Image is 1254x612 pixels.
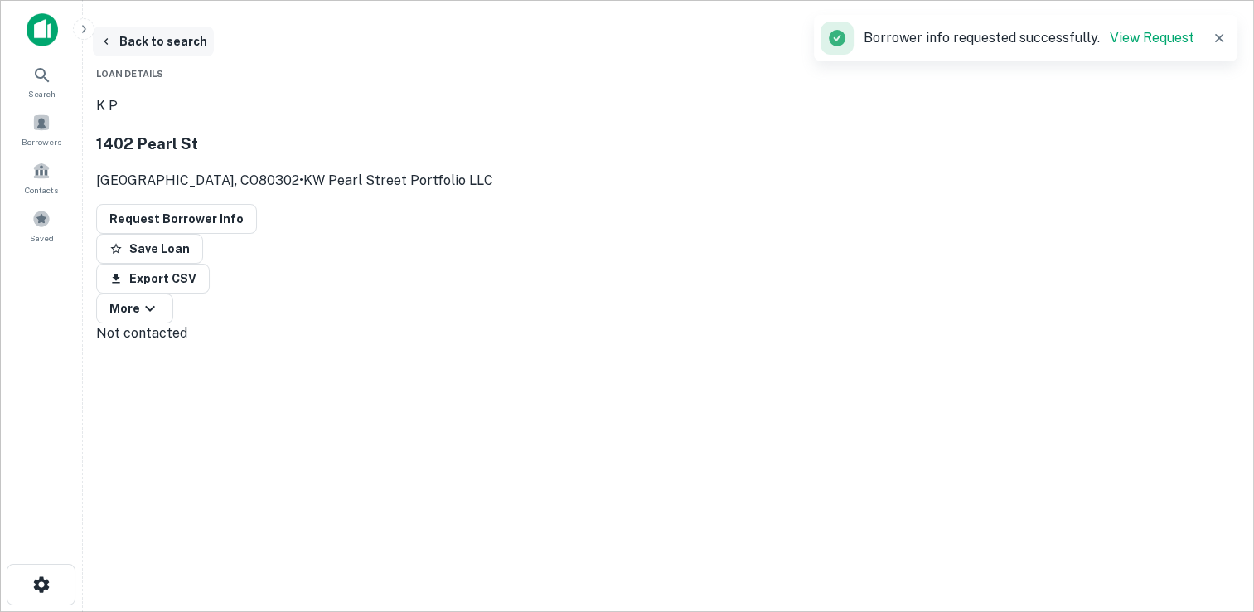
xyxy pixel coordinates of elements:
button: Back to search [93,27,214,56]
a: KW Pearl Street Portfolio LLC [303,172,493,188]
span: Loan Details [96,69,163,79]
span: Contacts [25,183,58,197]
p: K P [96,96,1241,116]
iframe: Chat Widget [1171,479,1254,559]
button: Export CSV [96,264,210,294]
span: Borrowers [22,135,61,148]
img: capitalize-icon.png [27,13,58,46]
a: Search [5,59,78,104]
button: Save Loan [96,234,203,264]
span: Saved [30,231,54,245]
a: Contacts [5,155,78,200]
p: [GEOGRAPHIC_DATA], CO80302 • [96,171,1241,191]
h3: 1402 Pearl St [96,132,1241,155]
button: More [96,294,173,323]
button: Request Borrower Info [96,204,257,234]
div: Not contacted [96,323,1241,343]
a: Borrowers [5,107,78,152]
p: Borrower info requested successfully. [864,28,1194,48]
span: Search [28,87,56,100]
a: Saved [5,203,78,248]
a: View Request [1110,30,1194,46]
